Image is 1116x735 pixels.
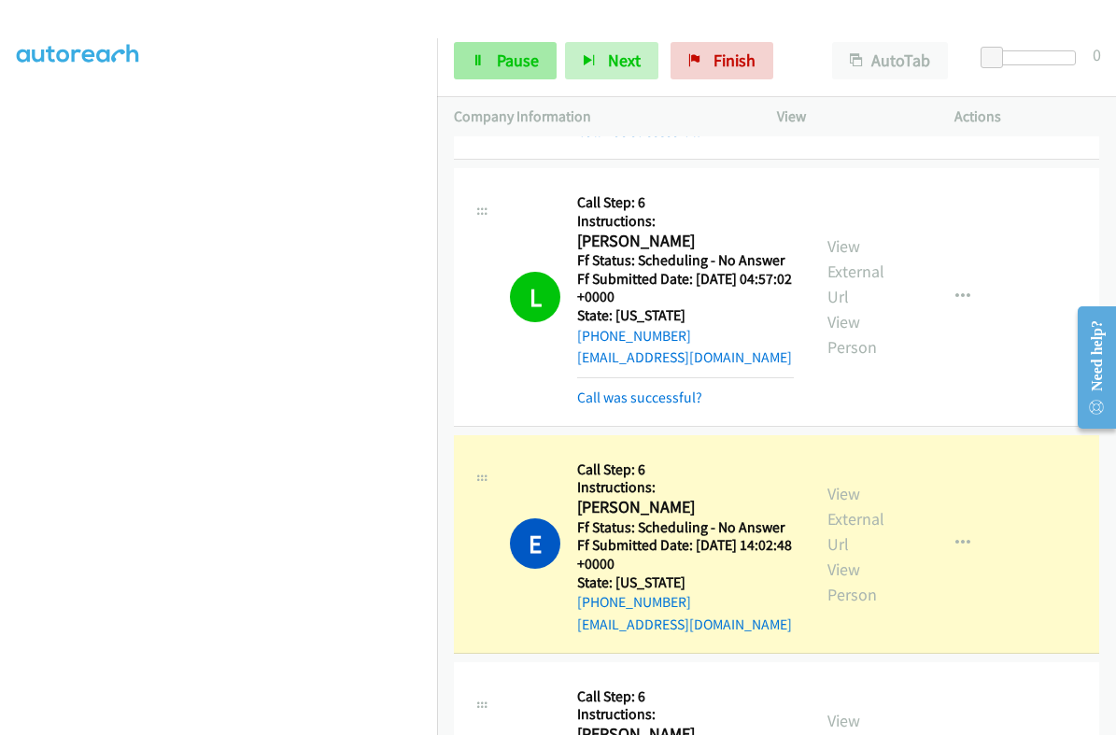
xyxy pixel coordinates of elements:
p: Company Information [454,106,743,128]
a: Finish [671,42,773,79]
a: [EMAIL_ADDRESS][DOMAIN_NAME] [577,348,792,366]
h2: [PERSON_NAME] [577,231,794,252]
h5: Instructions: [577,478,794,497]
h5: Ff Status: Scheduling - No Answer [577,251,794,270]
p: Actions [954,106,1099,128]
a: Call was successful? [577,122,702,140]
button: AutoTab [832,42,948,79]
h5: Call Step: 6 [577,687,794,706]
a: [PHONE_NUMBER] [577,327,691,345]
p: View [777,106,922,128]
span: Next [608,49,641,71]
h5: Call Step: 6 [577,193,794,212]
h5: Ff Status: Scheduling - No Answer [577,518,794,537]
h5: State: [US_STATE] [577,306,794,325]
h5: State: [US_STATE] [577,573,794,592]
h5: Ff Submitted Date: [DATE] 04:57:02 +0000 [577,270,794,306]
h5: Call Step: 6 [577,460,794,479]
a: Call was successful? [577,389,702,406]
a: Pause [454,42,557,79]
h1: E [510,518,560,569]
a: [EMAIL_ADDRESS][DOMAIN_NAME] [577,615,792,633]
h2: [PERSON_NAME] [577,497,794,518]
span: Pause [497,49,539,71]
a: View Person [827,558,877,605]
h1: L [510,272,560,322]
h5: Ff Submitted Date: [DATE] 14:02:48 +0000 [577,536,794,572]
button: Next [565,42,658,79]
div: 0 [1093,42,1101,67]
a: View Person [827,311,877,358]
a: View External Url [827,235,884,307]
h5: Instructions: [577,212,794,231]
span: Finish [713,49,756,71]
a: [PHONE_NUMBER] [577,593,691,611]
a: View External Url [827,483,884,555]
h5: Instructions: [577,705,794,724]
iframe: Resource Center [1062,293,1116,442]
